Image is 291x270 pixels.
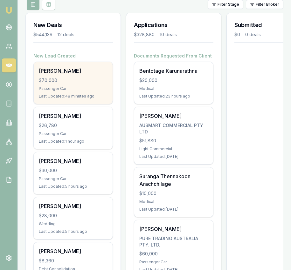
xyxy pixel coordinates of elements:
div: [PERSON_NAME] [39,202,107,210]
div: Last Updated: 48 minutes ago [39,94,107,99]
div: Passenger Car [39,86,107,91]
div: $328,880 [134,31,155,38]
div: Last Updated: 5 hours ago [39,184,107,189]
div: $20,000 [139,77,208,84]
div: [PERSON_NAME] [39,247,107,255]
div: [PERSON_NAME] [139,112,208,120]
div: [PERSON_NAME] [139,225,208,233]
span: Filter Broker [256,2,279,7]
img: emu-icon-u.png [5,6,13,14]
div: Medical [139,199,208,204]
div: Wedding [39,221,107,226]
div: Last Updated: 5 hours ago [39,229,107,234]
div: PURE TRADING AUSTRALIA PTY. LTD. [139,235,208,248]
div: Passenger Car [39,131,107,136]
div: Light Commercial [139,146,208,152]
div: $8,360 [39,258,107,264]
div: Last Updated: [DATE] [139,154,208,159]
div: AUSMART COMMERCIAL PTY LTD [139,122,208,135]
div: [PERSON_NAME] [39,157,107,165]
div: Bentotage Karunarathna [139,67,208,75]
span: Filter Stage [218,2,239,7]
div: Last Updated: 23 hours ago [139,94,208,99]
div: Passenger Car [139,260,208,265]
div: 12 deals [58,31,74,38]
h4: Documents Requested From Client [134,53,213,59]
h3: Applications [134,21,213,30]
div: $30,000 [39,167,107,174]
h4: New Lead Created [33,53,113,59]
div: $26,780 [39,122,107,129]
div: $70,000 [39,77,107,84]
div: $51,880 [139,138,208,144]
div: Suranga Thennakoon Arachchilage [139,172,208,188]
div: Last Updated: [DATE] [139,207,208,212]
h3: New Deals [33,21,113,30]
div: 10 deals [160,31,177,38]
div: Medical [139,86,208,91]
div: [PERSON_NAME] [39,67,107,75]
div: $544,139 [33,31,52,38]
div: 0 deals [245,31,261,38]
div: $60,000 [139,251,208,257]
div: $28,000 [39,213,107,219]
div: Passenger Car [39,176,107,181]
div: [PERSON_NAME] [39,112,107,120]
div: Last Updated: 1 hour ago [39,139,107,144]
div: $0 [234,31,240,38]
div: $10,000 [139,190,208,197]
